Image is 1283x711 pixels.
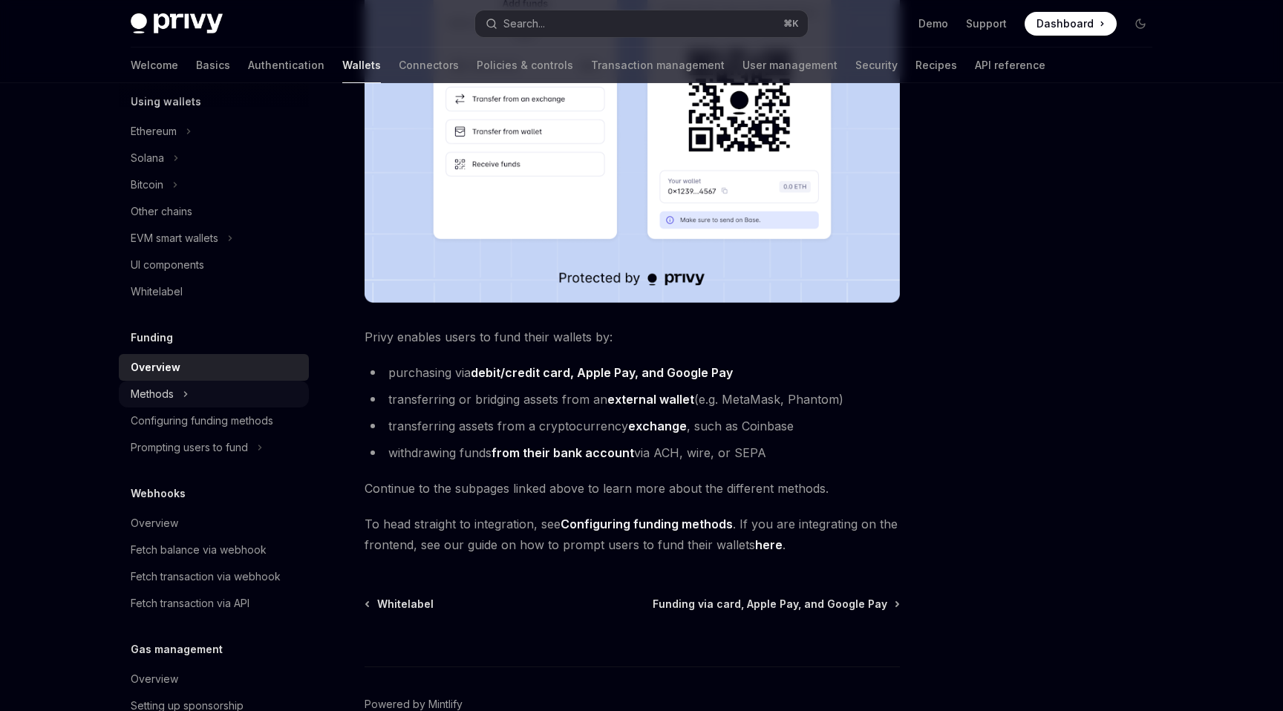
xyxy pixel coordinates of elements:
[131,568,281,586] div: Fetch transaction via webhook
[119,381,309,407] button: Toggle Methods section
[119,666,309,692] a: Overview
[196,47,230,83] a: Basics
[1129,12,1152,36] button: Toggle dark mode
[131,176,163,194] div: Bitcoin
[131,329,173,347] h5: Funding
[471,365,733,380] strong: debit/credit card, Apple Pay, and Google Pay
[119,537,309,563] a: Fetch balance via webhook
[119,171,309,198] button: Toggle Bitcoin section
[131,203,192,220] div: Other chains
[342,47,381,83] a: Wallets
[131,412,273,430] div: Configuring funding methods
[607,392,694,407] strong: external wallet
[119,278,309,305] a: Whitelabel
[119,590,309,617] a: Fetch transaction via API
[742,47,838,83] a: User management
[131,256,204,274] div: UI components
[119,198,309,225] a: Other chains
[131,514,178,532] div: Overview
[399,47,459,83] a: Connectors
[607,392,694,407] a: external wallet
[131,358,180,376] div: Overview
[366,597,434,612] a: Whitelabel
[119,563,309,590] a: Fetch transaction via webhook
[855,47,898,83] a: Security
[653,597,898,612] a: Funding via card, Apple Pay, and Google Pay
[561,517,733,532] a: Configuring funding methods
[918,16,948,31] a: Demo
[628,419,687,434] a: exchange
[131,13,223,34] img: dark logo
[365,362,900,383] li: purchasing via
[365,389,900,410] li: transferring or bridging assets from an (e.g. MetaMask, Phantom)
[365,416,900,436] li: transferring assets from a cryptocurrency , such as Coinbase
[248,47,324,83] a: Authentication
[975,47,1045,83] a: API reference
[119,510,309,537] a: Overview
[365,442,900,463] li: withdrawing funds via ACH, wire, or SEPA
[131,149,164,167] div: Solana
[131,439,248,456] div: Prompting users to fund
[131,541,267,559] div: Fetch balance via webhook
[131,283,183,301] div: Whitelabel
[131,640,223,658] h5: Gas management
[119,354,309,381] a: Overview
[131,122,177,140] div: Ethereum
[783,18,799,30] span: ⌘ K
[966,16,1007,31] a: Support
[119,407,309,434] a: Configuring funding methods
[477,47,573,83] a: Policies & controls
[1025,12,1117,36] a: Dashboard
[653,597,887,612] span: Funding via card, Apple Pay, and Google Pay
[365,327,900,347] span: Privy enables users to fund their wallets by:
[365,478,900,499] span: Continue to the subpages linked above to learn more about the different methods.
[591,47,725,83] a: Transaction management
[131,385,174,403] div: Methods
[365,514,900,555] span: To head straight to integration, see . If you are integrating on the frontend, see our guide on h...
[503,15,545,33] div: Search...
[131,485,186,502] h5: Webhooks
[131,594,249,612] div: Fetch transaction via API
[119,434,309,461] button: Toggle Prompting users to fund section
[492,445,634,461] a: from their bank account
[377,597,434,612] span: Whitelabel
[119,118,309,145] button: Toggle Ethereum section
[471,365,733,381] a: debit/credit card, Apple Pay, and Google Pay
[755,537,783,553] a: here
[131,670,178,688] div: Overview
[1036,16,1094,31] span: Dashboard
[131,47,178,83] a: Welcome
[119,252,309,278] a: UI components
[131,229,218,247] div: EVM smart wallets
[475,10,808,37] button: Open search
[915,47,957,83] a: Recipes
[119,225,309,252] button: Toggle EVM smart wallets section
[119,145,309,171] button: Toggle Solana section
